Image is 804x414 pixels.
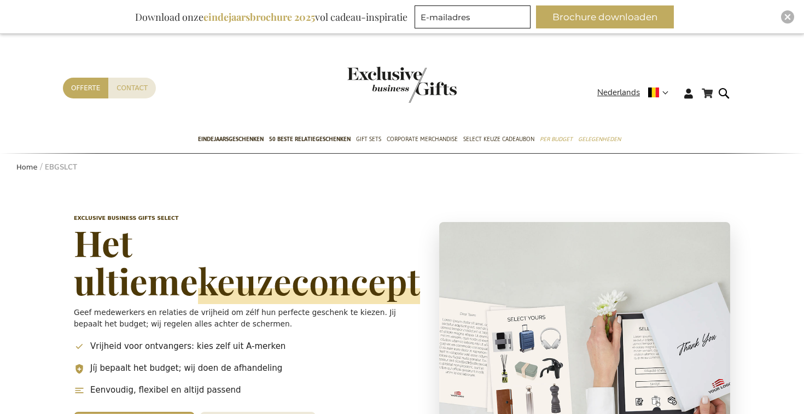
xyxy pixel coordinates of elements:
a: Offerte [63,78,108,98]
button: Brochure downloaden [536,5,674,28]
span: Corporate Merchandise [387,133,458,145]
a: Home [16,163,37,171]
a: Contact [108,78,156,98]
p: Geef medewerkers en relaties de vrijheid om zélf hun perfecte geschenk te kiezen. Jij bepaalt het... [74,307,423,329]
span: keuzeconcept [198,257,420,304]
li: Jíj bepaalt het budget; wij doen de afhandeling [74,362,423,375]
strong: EBGSLCT [45,162,77,172]
span: Select Keuze Cadeaubon [463,133,534,145]
li: Vrijheid voor ontvangers: kies zelf uit A-merken [74,340,423,353]
div: Close [781,10,794,24]
h1: Het ultieme [74,223,423,300]
div: Nederlands [597,86,675,99]
span: Gift Sets [356,133,381,145]
b: eindejaarsbrochure 2025 [203,10,315,24]
input: E-mailadres [415,5,531,28]
img: Close [784,14,791,20]
span: Eindejaarsgeschenken [198,133,264,145]
span: 50 beste relatiegeschenken [269,133,351,145]
span: Nederlands [597,86,640,99]
form: marketing offers and promotions [415,5,534,32]
div: Download onze vol cadeau-inspiratie [130,5,412,28]
span: Gelegenheden [578,133,621,145]
li: Eenvoudig, flexibel en altijd passend [74,384,423,396]
p: Exclusive Business Gifts Select [74,214,423,222]
a: store logo [347,67,402,103]
span: Per Budget [540,133,573,145]
img: Exclusive Business gifts logo [347,67,457,103]
ul: Belangrijkste voordelen [74,340,423,402]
